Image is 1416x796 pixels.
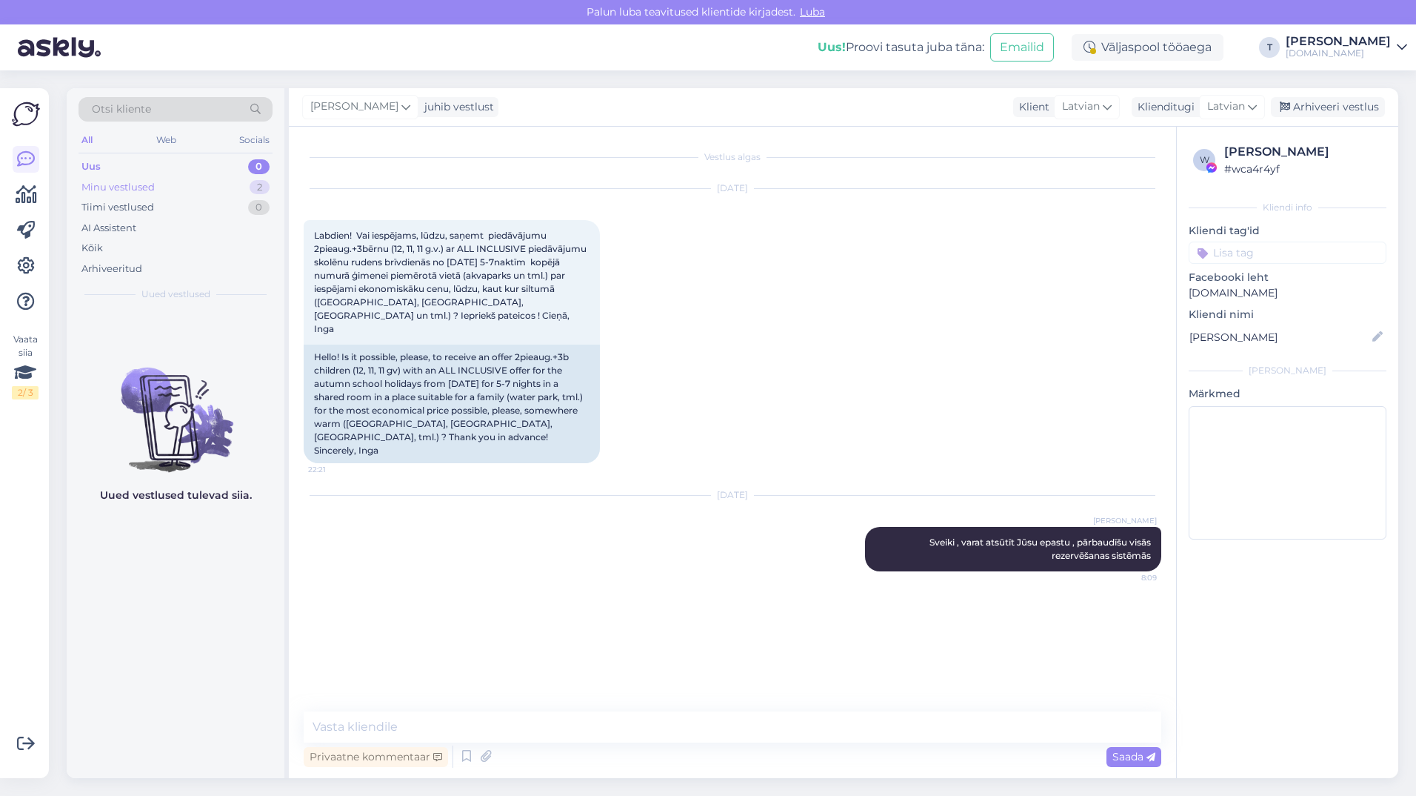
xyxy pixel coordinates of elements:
[818,39,984,56] div: Proovi tasuta juba täna:
[1093,515,1157,526] span: [PERSON_NAME]
[81,180,155,195] div: Minu vestlused
[795,5,829,19] span: Luba
[990,33,1054,62] button: Emailid
[12,386,39,399] div: 2 / 3
[81,200,154,215] div: Tiimi vestlused
[1189,242,1386,264] input: Lisa tag
[1072,34,1223,61] div: Väljaspool tööaega
[1189,270,1386,285] p: Facebooki leht
[12,333,39,399] div: Vaata siia
[304,488,1161,502] div: [DATE]
[1271,97,1385,117] div: Arhiveeri vestlus
[248,159,270,174] div: 0
[304,182,1161,195] div: [DATE]
[1224,161,1382,177] div: # wca4r4yf
[304,747,448,767] div: Privaatne kommentaar
[418,99,494,115] div: juhib vestlust
[248,200,270,215] div: 0
[929,537,1153,561] span: Sveiki , varat atsūtīt Jūsu epastu , pārbaudīšu visās rezervēšanas sistēmās
[1286,47,1391,59] div: [DOMAIN_NAME]
[92,102,151,117] span: Otsi kliente
[1101,572,1157,583] span: 8:09
[153,130,179,150] div: Web
[1189,329,1369,345] input: Lisa nimi
[1189,201,1386,214] div: Kliendi info
[1062,99,1100,115] span: Latvian
[314,230,589,334] span: Labdien! Vai iespējams, lūdzu, saņemt piedāvājumu 2pieaug.+3bērnu (12, 11, 11 g.v.) ar ALL INCLUS...
[12,100,40,128] img: Askly Logo
[1189,307,1386,322] p: Kliendi nimi
[308,464,364,475] span: 22:21
[250,180,270,195] div: 2
[1132,99,1195,115] div: Klienditugi
[81,241,103,256] div: Kõik
[1259,37,1280,58] div: T
[81,262,142,276] div: Arhiveeritud
[1207,99,1245,115] span: Latvian
[79,130,96,150] div: All
[81,221,136,236] div: AI Assistent
[1189,223,1386,239] p: Kliendi tag'id
[1013,99,1049,115] div: Klient
[1189,285,1386,301] p: [DOMAIN_NAME]
[1189,364,1386,377] div: [PERSON_NAME]
[310,99,398,115] span: [PERSON_NAME]
[818,40,846,54] b: Uus!
[1224,143,1382,161] div: [PERSON_NAME]
[81,159,101,174] div: Uus
[304,150,1161,164] div: Vestlus algas
[1286,36,1391,47] div: [PERSON_NAME]
[236,130,273,150] div: Socials
[1189,386,1386,402] p: Märkmed
[304,345,600,463] div: Hello! Is it possible, please, to receive an offer 2pieaug.+3b children (12, 11, 11 gv) with an A...
[67,341,284,474] img: No chats
[1286,36,1407,59] a: [PERSON_NAME][DOMAIN_NAME]
[1112,750,1155,763] span: Saada
[1200,154,1209,165] span: w
[141,288,210,301] span: Uued vestlused
[100,488,252,503] p: Uued vestlused tulevad siia.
